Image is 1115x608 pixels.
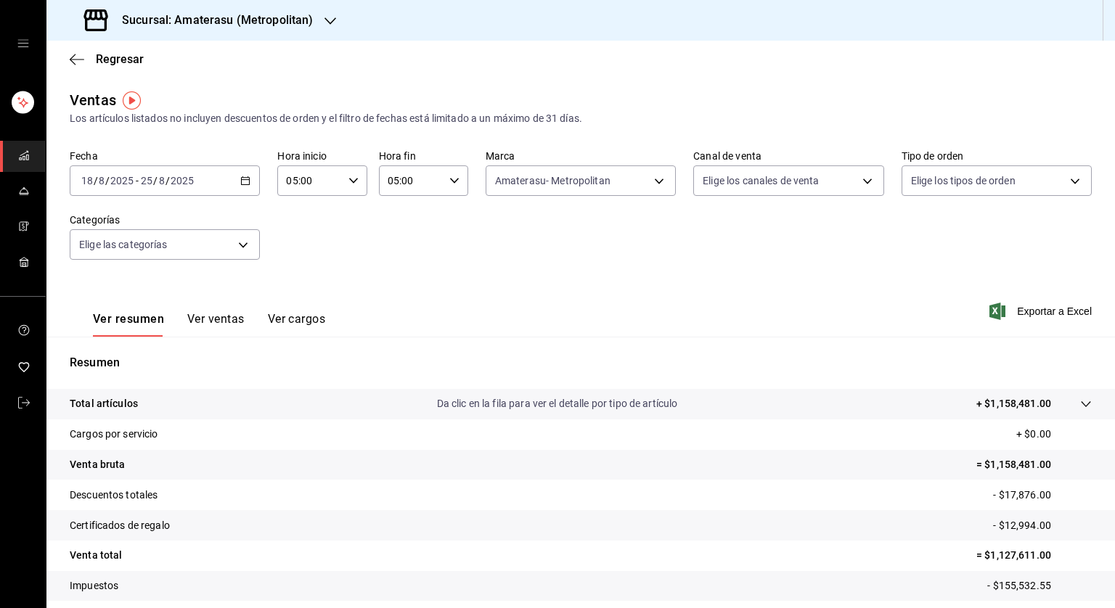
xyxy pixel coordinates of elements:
[70,488,158,503] p: Descuentos totales
[158,175,166,186] input: --
[70,548,122,563] p: Venta total
[81,175,94,186] input: --
[495,173,610,188] span: Amaterasu- Metropolitan
[140,175,153,186] input: --
[70,518,170,533] p: Certificados de regalo
[136,175,139,186] span: -
[70,111,1092,126] div: Los artículos listados no incluyen descuentos de orden y el filtro de fechas está limitado a un m...
[96,52,144,66] span: Regresar
[911,173,1016,188] span: Elige los tipos de orden
[70,457,125,472] p: Venta bruta
[153,175,158,186] span: /
[693,151,883,161] label: Canal de venta
[987,578,1092,593] p: - $155,532.55
[170,175,195,186] input: ----
[79,237,168,252] span: Elige las categorías
[93,312,164,337] button: Ver resumen
[993,488,1092,503] p: - $17,876.00
[70,578,118,593] p: Impuestos
[17,38,29,49] button: open drawer
[123,91,141,110] img: Tooltip marker
[486,151,676,161] label: Marca
[437,396,678,411] p: Da clic en la fila para ver el detalle por tipo de artículo
[70,396,138,411] p: Total artículos
[268,312,326,337] button: Ver cargos
[105,175,110,186] span: /
[277,151,367,161] label: Hora inicio
[70,52,144,66] button: Regresar
[976,548,1092,563] p: = $1,127,611.00
[70,427,158,442] p: Cargos por servicio
[1016,427,1092,442] p: + $0.00
[70,215,260,225] label: Categorías
[187,312,245,337] button: Ver ventas
[110,12,313,29] h3: Sucursal: Amaterasu (Metropolitan)
[703,173,819,188] span: Elige los canales de venta
[379,151,468,161] label: Hora fin
[93,312,325,337] div: navigation tabs
[70,89,116,111] div: Ventas
[110,175,134,186] input: ----
[70,151,260,161] label: Fecha
[94,175,98,186] span: /
[902,151,1092,161] label: Tipo de orden
[993,518,1092,533] p: - $12,994.00
[992,303,1092,320] button: Exportar a Excel
[70,354,1092,371] p: Resumen
[166,175,170,186] span: /
[976,457,1092,472] p: = $1,158,481.00
[98,175,105,186] input: --
[976,396,1051,411] p: + $1,158,481.00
